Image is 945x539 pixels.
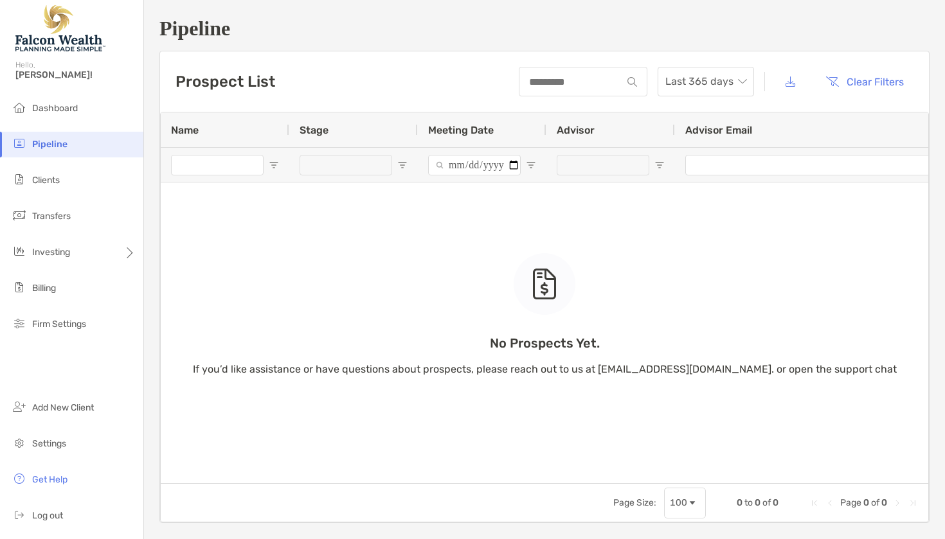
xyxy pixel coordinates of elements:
[613,497,656,508] div: Page Size:
[32,319,86,330] span: Firm Settings
[15,69,136,80] span: [PERSON_NAME]!
[816,67,914,96] button: Clear Filters
[863,497,869,508] span: 0
[755,497,760,508] span: 0
[825,498,835,508] div: Previous Page
[32,103,78,114] span: Dashboard
[159,17,930,40] h1: Pipeline
[892,498,903,508] div: Next Page
[12,471,27,486] img: get-help icon
[840,497,861,508] span: Page
[32,211,71,222] span: Transfers
[193,361,897,377] p: If you’d like assistance or have questions about prospects, please reach out to us at [EMAIL_ADDR...
[627,77,637,87] img: input icon
[32,402,94,413] span: Add New Client
[12,315,27,331] img: firm-settings icon
[32,510,63,521] span: Log out
[175,73,275,91] h3: Prospect List
[12,208,27,223] img: transfers icon
[12,100,27,115] img: dashboard icon
[15,5,105,51] img: Falcon Wealth Planning Logo
[737,497,742,508] span: 0
[773,497,779,508] span: 0
[12,399,27,414] img: add_new_client icon
[664,488,706,518] div: Page Size
[32,283,56,294] span: Billing
[32,474,67,485] span: Get Help
[762,497,771,508] span: of
[744,497,753,508] span: to
[908,498,918,508] div: Last Page
[12,136,27,151] img: pipeline icon
[12,435,27,450] img: settings icon
[665,67,746,96] span: Last 365 days
[809,498,820,508] div: First Page
[193,335,897,351] p: No Prospects Yet.
[32,139,67,150] span: Pipeline
[670,497,687,508] div: 100
[881,497,887,508] span: 0
[32,438,66,449] span: Settings
[871,497,879,508] span: of
[12,243,27,259] img: investing icon
[32,175,60,186] span: Clients
[12,172,27,187] img: clients icon
[32,247,70,258] span: Investing
[12,279,27,295] img: billing icon
[12,507,27,522] img: logout icon
[532,269,557,299] img: empty state icon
